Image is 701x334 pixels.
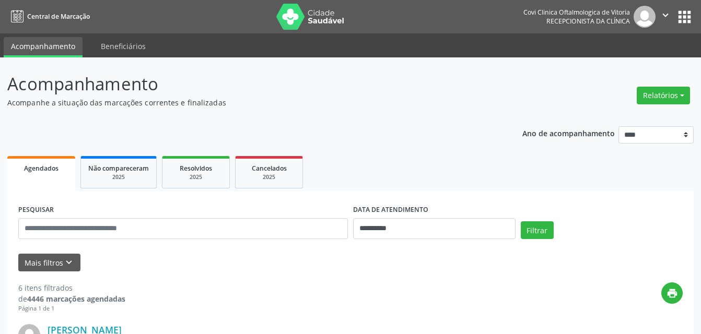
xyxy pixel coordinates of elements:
[24,164,59,173] span: Agendados
[7,8,90,25] a: Central de Marcação
[252,164,287,173] span: Cancelados
[660,9,671,21] i: 
[243,173,295,181] div: 2025
[522,126,615,139] p: Ano de acompanhamento
[18,202,54,218] label: PESQUISAR
[27,12,90,21] span: Central de Marcação
[18,304,125,313] div: Página 1 de 1
[4,37,83,57] a: Acompanhamento
[546,17,630,26] span: Recepcionista da clínica
[637,87,690,104] button: Relatórios
[18,293,125,304] div: de
[170,173,222,181] div: 2025
[18,254,80,272] button: Mais filtroskeyboard_arrow_down
[675,8,694,26] button: apps
[353,202,428,218] label: DATA DE ATENDIMENTO
[7,97,488,108] p: Acompanhe a situação das marcações correntes e finalizadas
[7,71,488,97] p: Acompanhamento
[18,282,125,293] div: 6 itens filtrados
[523,8,630,17] div: Covi Clinica Oftalmologica de Vitoria
[94,37,153,55] a: Beneficiários
[634,6,656,28] img: img
[521,221,554,239] button: Filtrar
[656,6,675,28] button: 
[88,164,149,173] span: Não compareceram
[63,257,75,268] i: keyboard_arrow_down
[88,173,149,181] div: 2025
[661,282,683,304] button: print
[667,288,678,299] i: print
[27,294,125,304] strong: 4446 marcações agendadas
[180,164,212,173] span: Resolvidos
